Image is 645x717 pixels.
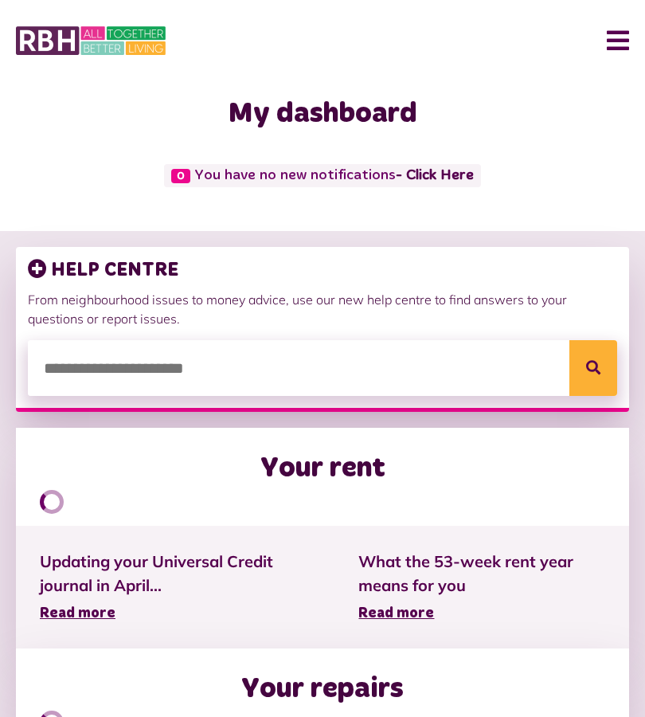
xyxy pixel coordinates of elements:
[40,606,115,621] span: Read more
[28,290,617,328] p: From neighbourhood issues to money advice, use our new help centre to find answers to your questi...
[358,550,605,597] span: What the 53-week rent year means for you
[16,97,629,131] h1: My dashboard
[16,24,166,57] img: MyRBH
[358,606,434,621] span: Read more
[40,550,311,597] span: Updating your Universal Credit journal in April...
[260,452,385,486] h2: Your rent
[40,550,311,625] a: Updating your Universal Credit journal in April... Read more
[28,259,617,282] h3: HELP CENTRE
[241,672,404,707] h2: Your repairs
[171,169,190,183] span: 0
[396,168,474,182] a: - Click Here
[358,550,605,625] a: What the 53-week rent year means for you Read more
[164,164,480,187] span: You have no new notifications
